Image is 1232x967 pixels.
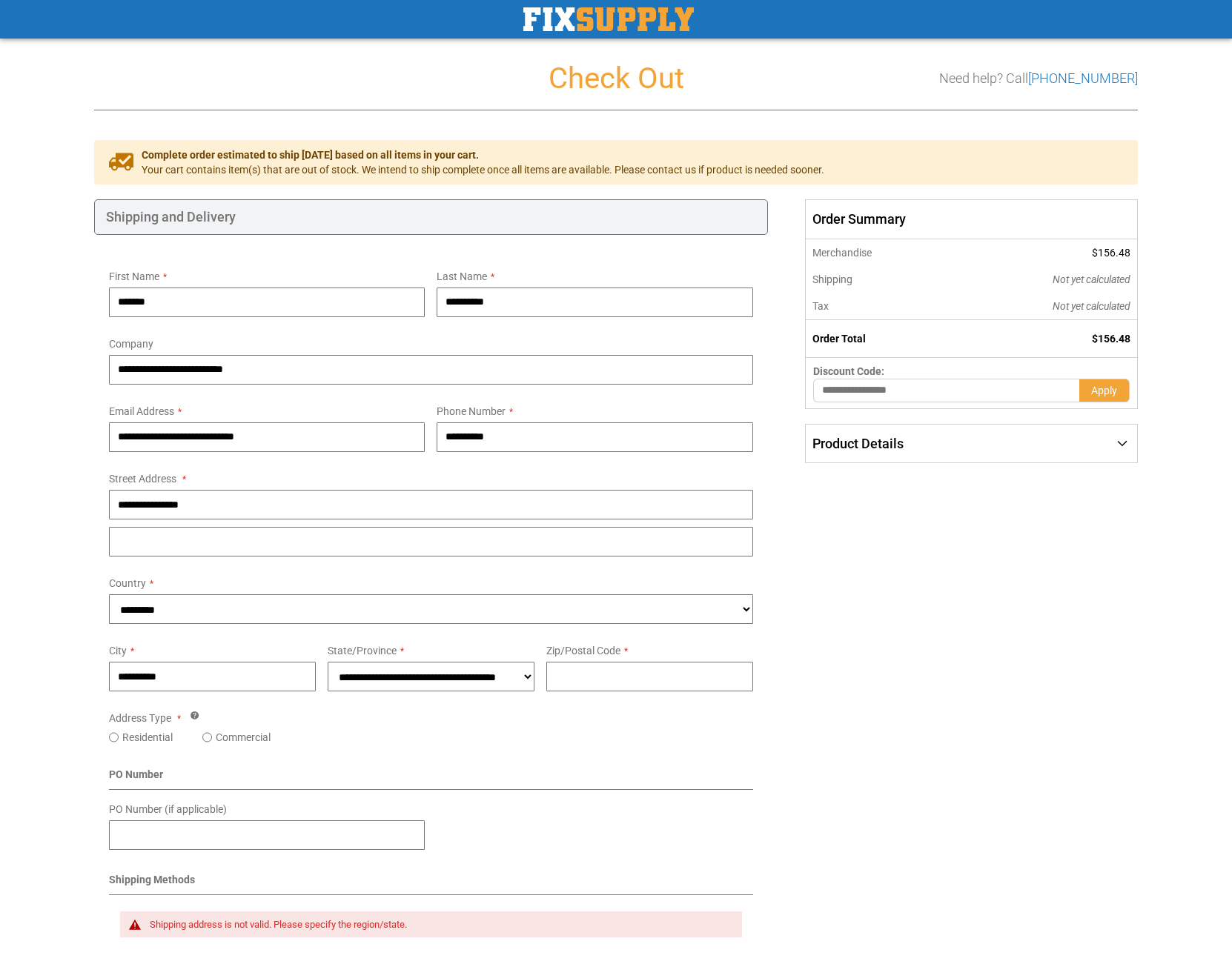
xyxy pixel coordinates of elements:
span: Not yet calculated [1053,273,1130,285]
th: Merchandise [805,239,953,266]
span: State/Province [328,645,397,657]
a: store logo [523,7,694,31]
th: Tax [805,293,953,320]
span: Your cart contains item(s) that are out of stock. We intend to ship complete once all items are a... [142,162,824,177]
span: Phone Number [437,405,506,417]
label: Residential [122,730,173,745]
span: Address Type [109,712,171,724]
span: Order Summary [805,199,1138,239]
span: Email Address [109,405,174,417]
span: Complete order estimated to ship [DATE] based on all items in your cart. [142,147,824,162]
div: PO Number [109,767,753,790]
label: Commercial [216,730,271,745]
span: Not yet calculated [1053,300,1130,312]
span: Last Name [437,270,487,282]
span: $156.48 [1092,247,1130,259]
span: Shipping [812,273,852,285]
span: First Name [109,270,159,282]
div: Shipping Methods [109,872,753,895]
span: Apply [1091,385,1117,396]
button: Apply [1079,379,1130,402]
div: Shipping and Delivery [94,199,768,235]
span: PO Number (if applicable) [109,803,227,815]
span: Product Details [812,436,904,451]
h1: Check Out [94,62,1138,95]
div: Shipping address is not valid. Please specify the region/state. [150,919,727,931]
span: Street Address [109,473,176,485]
span: Zip/Postal Code [546,645,620,657]
span: Country [109,577,146,589]
img: Fix Industrial Supply [523,7,694,31]
span: Company [109,338,153,350]
strong: Order Total [812,333,866,345]
a: [PHONE_NUMBER] [1028,70,1138,86]
span: City [109,645,127,657]
h3: Need help? Call [939,71,1138,86]
span: $156.48 [1092,333,1130,345]
span: Discount Code: [813,365,884,377]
